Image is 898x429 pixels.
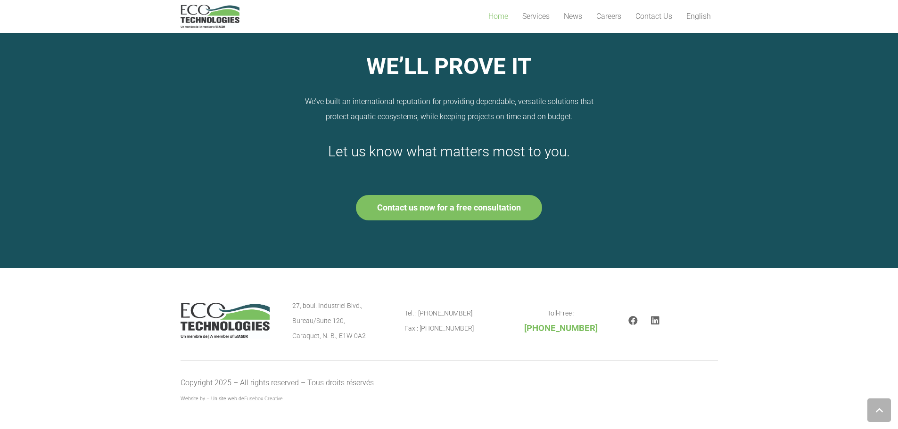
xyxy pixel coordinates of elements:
p: Tel. : [PHONE_NUMBER] Fax : [PHONE_NUMBER] [404,306,494,336]
span: Contact Us [635,12,672,21]
span: [PHONE_NUMBER] [524,323,598,333]
a: LinkedIn [651,316,659,325]
span: Home [488,12,508,21]
a: Back to top [867,398,891,422]
a: Fusebox Creative [244,396,283,402]
p: Toll-Free : [516,306,606,336]
span: Careers [596,12,621,21]
span: News [564,12,582,21]
p: 27, boul. Industriel Blvd., Bureau/Suite 120, Caraquet, N.-B., E1W 0A2 [292,298,382,343]
a: Contact us now for a free consultation [356,195,542,220]
span: English [686,12,711,21]
a: Facebook [628,316,638,325]
span: Copyright 2025 – All rights reserved – Tous droits réservés [181,378,374,387]
span: Website by – Un site web de [181,396,283,402]
strong: WE’LL PROVE IT [366,53,532,80]
a: logo_EcoTech_ASDR_RGB [181,5,239,28]
span: Services [522,12,550,21]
